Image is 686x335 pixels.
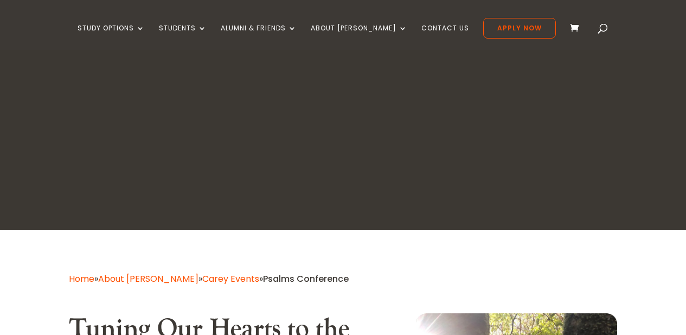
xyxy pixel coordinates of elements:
a: Study Options [78,24,145,50]
a: Contact Us [421,24,469,50]
a: About [PERSON_NAME] [311,24,407,50]
span: Psalms Conference [263,273,349,285]
a: About [PERSON_NAME] [98,273,198,285]
span: » » » [69,273,349,285]
a: Alumni & Friends [221,24,297,50]
a: Apply Now [483,18,556,39]
a: Students [159,24,207,50]
a: Carey Events [202,273,259,285]
a: Home [69,273,94,285]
